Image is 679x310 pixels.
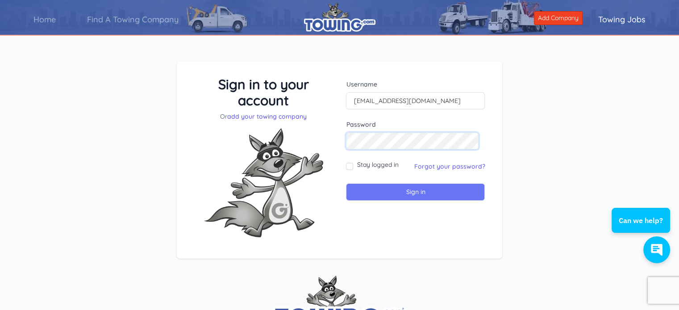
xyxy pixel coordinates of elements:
a: add your towing company [227,112,307,120]
label: Stay logged in [357,160,398,169]
a: Forgot your password? [414,162,485,170]
label: Username [346,80,485,89]
input: Sign in [346,183,485,201]
p: Or [194,112,333,121]
a: Towing Jobs [583,7,661,32]
img: logo.png [304,2,375,32]
a: Find A Towing Company [71,7,194,32]
iframe: Conversations [605,183,679,272]
img: Fox-Excited.png [196,121,330,244]
label: Password [346,120,485,129]
h3: Sign in to your account [194,76,333,108]
a: Home [18,7,71,32]
a: Add Company [534,11,583,25]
